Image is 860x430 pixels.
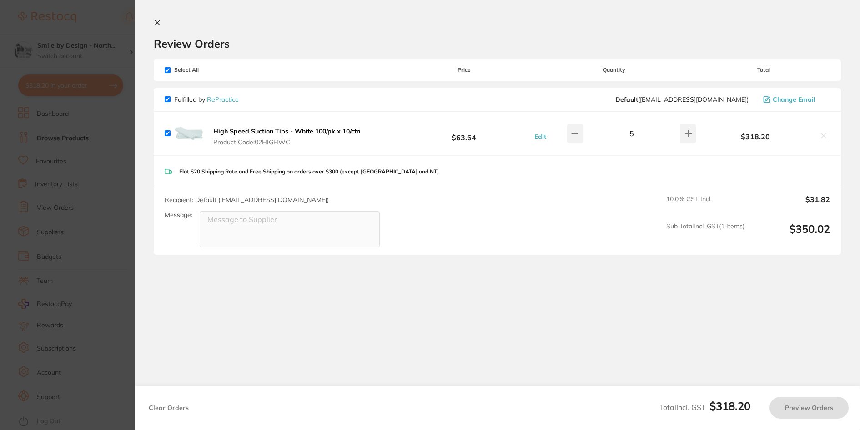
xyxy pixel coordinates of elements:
span: Total [697,67,830,73]
output: $31.82 [752,195,830,215]
b: $318.20 [697,133,814,141]
button: Preview Orders [769,397,849,419]
span: Select All [165,67,256,73]
output: $350.02 [752,222,830,247]
b: $318.20 [709,399,750,413]
span: Recipient: Default ( [EMAIL_ADDRESS][DOMAIN_NAME] ) [165,196,329,204]
button: Edit [532,133,549,141]
button: Change Email [760,95,830,104]
p: Flat $20 Shipping Rate and Free Shipping on orders over $300 (except [GEOGRAPHIC_DATA] and NT) [179,168,439,175]
button: High Speed Suction Tips - White 100/pk x 10/ctn Product Code:02HIGHWC [211,127,363,146]
button: Clear Orders [146,397,191,419]
b: Default [615,95,638,104]
span: 10.0 % GST Incl. [666,195,744,215]
h2: Review Orders [154,37,841,50]
b: $63.64 [397,125,531,142]
label: Message: [165,211,192,219]
span: Quantity [531,67,697,73]
img: Ym02cWd6Yw [174,119,203,148]
b: High Speed Suction Tips - White 100/pk x 10/ctn [213,127,360,135]
span: Total Incl. GST [659,403,750,412]
a: RePractice [207,95,239,104]
span: Change Email [773,96,815,103]
span: Sub Total Incl. GST ( 1 Items) [666,222,744,247]
p: Fulfilled by [174,96,239,103]
span: Product Code: 02HIGHWC [213,138,360,146]
span: Price [397,67,531,73]
span: hello@repractice.com.au [615,96,749,103]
